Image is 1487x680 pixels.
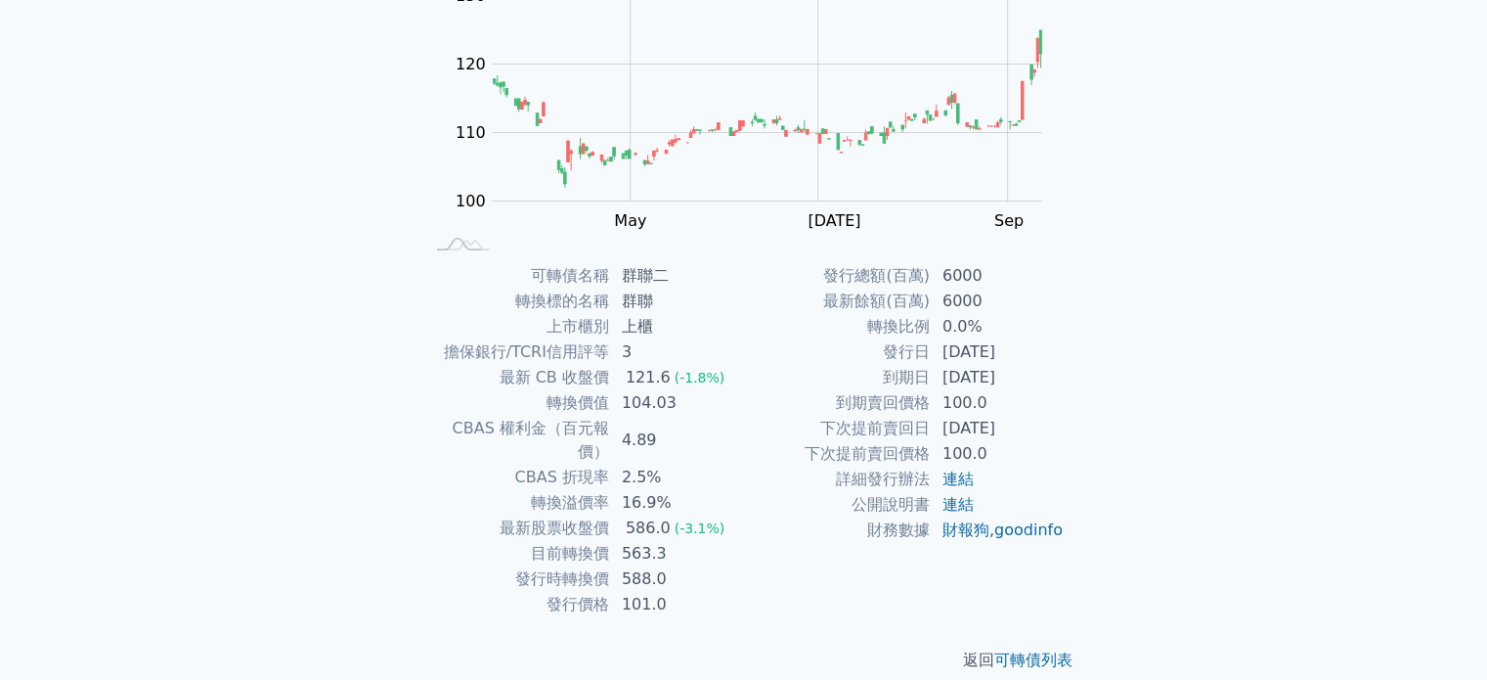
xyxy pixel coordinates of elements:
a: 可轉債列表 [994,651,1072,669]
td: 4.89 [610,416,744,465]
td: 可轉債名稱 [423,263,610,289]
div: 121.6 [622,366,675,389]
td: 轉換價值 [423,390,610,416]
td: 群聯 [610,289,744,314]
td: 發行日 [744,340,931,365]
td: 最新 CB 收盤價 [423,365,610,390]
td: 2.5% [610,465,744,490]
td: 轉換比例 [744,314,931,340]
div: 586.0 [622,517,675,540]
iframe: Chat Widget [1389,586,1487,680]
td: 上櫃 [610,314,744,340]
td: , [931,518,1065,543]
td: 100.0 [931,441,1065,467]
tspan: [DATE] [808,211,860,230]
td: 公開說明書 [744,492,931,518]
td: 最新股票收盤價 [423,516,610,541]
td: 100.0 [931,390,1065,416]
tspan: 120 [456,55,486,73]
td: [DATE] [931,416,1065,441]
tspan: 100 [456,192,486,210]
g: Series [493,30,1041,188]
td: 群聯二 [610,263,744,289]
td: 財務數據 [744,518,931,543]
td: 目前轉換價 [423,541,610,567]
td: 發行價格 [423,592,610,617]
tspan: May [614,211,646,230]
tspan: 110 [456,123,486,142]
td: 588.0 [610,567,744,592]
td: 發行時轉換價 [423,567,610,592]
tspan: Sep [994,211,1024,230]
span: (-1.8%) [675,370,725,385]
td: 6000 [931,263,1065,289]
td: 104.03 [610,390,744,416]
td: 101.0 [610,592,744,617]
p: 返回 [400,649,1088,672]
td: 到期日 [744,365,931,390]
td: 發行總額(百萬) [744,263,931,289]
td: 16.9% [610,490,744,516]
a: 連結 [942,470,974,488]
span: (-3.1%) [675,521,725,536]
td: 上市櫃別 [423,314,610,340]
td: 擔保銀行/TCRI信用評等 [423,340,610,365]
td: [DATE] [931,365,1065,390]
td: 563.3 [610,541,744,567]
td: 詳細發行辦法 [744,467,931,492]
td: 3 [610,340,744,365]
a: 財報狗 [942,521,989,539]
td: 到期賣回價格 [744,390,931,416]
div: 聊天小工具 [1389,586,1487,680]
td: 最新餘額(百萬) [744,289,931,314]
td: CBAS 權利金（百元報價） [423,416,610,465]
td: CBAS 折現率 [423,465,610,490]
td: 轉換標的名稱 [423,289,610,314]
td: 6000 [931,289,1065,314]
td: 下次提前賣回日 [744,416,931,441]
td: 轉換溢價率 [423,490,610,516]
td: 0.0% [931,314,1065,340]
td: [DATE] [931,340,1065,365]
td: 下次提前賣回價格 [744,441,931,467]
a: goodinfo [994,521,1063,539]
a: 連結 [942,495,974,514]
